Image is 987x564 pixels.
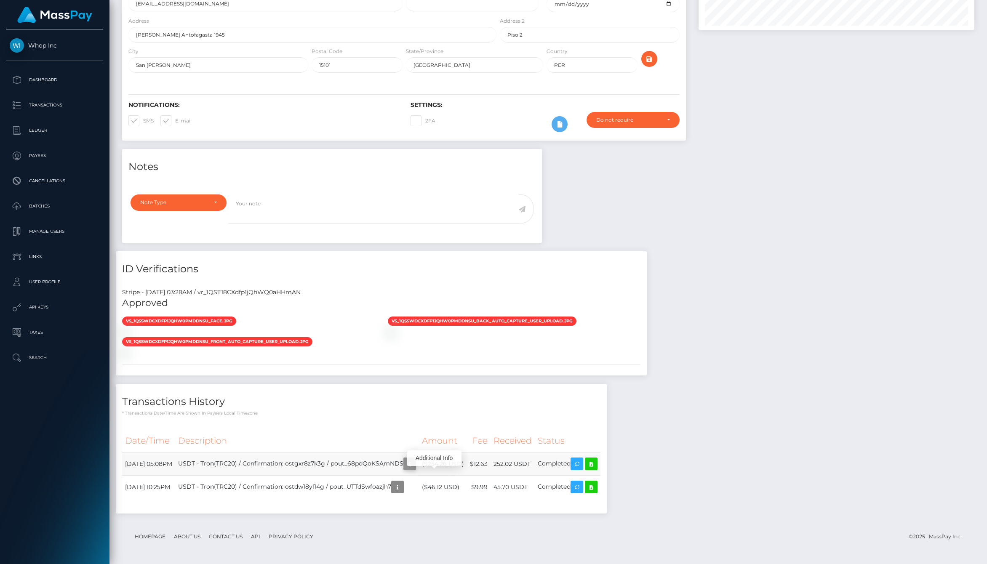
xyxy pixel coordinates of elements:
button: Do not require [587,112,680,128]
p: Manage Users [10,225,100,238]
a: Privacy Policy [265,530,317,543]
a: Links [6,246,103,267]
span: vs_1QSSwDCXdfp1jQhW0PmDDNSU_face.jpg [122,317,236,326]
span: Whop Inc [6,42,103,49]
a: Ledger [6,120,103,141]
a: API [248,530,264,543]
a: Dashboard [6,69,103,90]
a: Contact Us [205,530,246,543]
p: Links [10,250,100,263]
div: Note Type [140,199,207,206]
th: Status [535,429,600,452]
a: Homepage [131,530,169,543]
label: Address 2 [500,17,525,25]
img: vr_1QST18CXdfp1jQhWQ0aHHmANfile_1QST11CXdfp1jQhWxwBim211 [122,329,129,336]
label: City [128,48,139,55]
span: vs_1QSSwDCXdfp1jQhW0PmDDNSU_front_auto_capture_user_upload.jpg [122,337,312,346]
th: Description [175,429,419,452]
p: * Transactions date/time are shown in payee's local timezone [122,410,600,416]
th: Received [491,429,535,452]
h5: Approved [122,297,640,310]
span: vs_1QSSwDCXdfp1jQhW0PmDDNSU_back_auto_capture_user_upload.jpg [388,317,576,326]
p: Batches [10,200,100,213]
a: User Profile [6,271,103,293]
p: User Profile [10,276,100,288]
p: Dashboard [10,74,100,86]
td: ($46.12 USD) [419,476,467,499]
label: E-mail [160,115,192,126]
a: Batches [6,196,103,217]
td: [DATE] 10:25PM [122,476,175,499]
a: Payees [6,145,103,166]
label: Country [547,48,568,55]
div: Stripe - [DATE] 03:28AM / vr_1QST18CXdfp1jQhWQ0aHHmAN [116,288,647,297]
h6: Settings: [411,101,680,109]
label: SMS [128,115,154,126]
p: Transactions [10,99,100,112]
div: © 2025 , MassPay Inc. [909,532,968,541]
p: Search [10,351,100,364]
a: Search [6,347,103,368]
td: $12.63 [467,452,491,476]
td: [DATE] 05:08PM [122,452,175,476]
th: Fee [467,429,491,452]
p: API Keys [10,301,100,314]
h4: Transactions History [122,394,600,409]
p: Ledger [10,124,100,137]
td: USDT - Tron(TRC20) / Confirmation: ostdw18yl14g / pout_UTTdSwfoazjh7 [175,476,419,499]
td: USDT - Tron(TRC20) / Confirmation: ostgxr8z7k3g / pout_68pdQoKSAmNDS [175,452,419,476]
a: Taxes [6,322,103,343]
img: Whop Inc [10,38,24,53]
h4: Notes [128,160,536,174]
label: State/Province [406,48,443,55]
a: About Us [171,530,204,543]
th: Amount [419,429,467,452]
p: Payees [10,149,100,162]
td: $9.99 [467,476,491,499]
a: Cancellations [6,170,103,192]
div: Additional Info [407,450,461,466]
td: Completed [535,452,600,476]
button: Note Type [131,194,227,210]
p: Cancellations [10,175,100,187]
label: 2FA [411,115,435,126]
img: vr_1QST18CXdfp1jQhWQ0aHHmANfile_1QST0eCXdfp1jQhWBRceZ543 [388,329,395,336]
td: 45.70 USDT [491,476,535,499]
h4: ID Verifications [122,262,640,277]
h6: Notifications: [128,101,398,109]
td: Completed [535,476,600,499]
div: Do not require [596,117,660,123]
label: Postal Code [312,48,342,55]
p: Taxes [10,326,100,339]
td: 252.02 USDT [491,452,535,476]
a: Manage Users [6,221,103,242]
th: Date/Time [122,429,175,452]
label: Address [128,17,149,25]
img: MassPay Logo [17,7,92,23]
a: API Keys [6,297,103,318]
a: Transactions [6,95,103,116]
img: vr_1QST18CXdfp1jQhWQ0aHHmANfile_1QST0PCXdfp1jQhWaPSWFEx5 [122,350,129,356]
